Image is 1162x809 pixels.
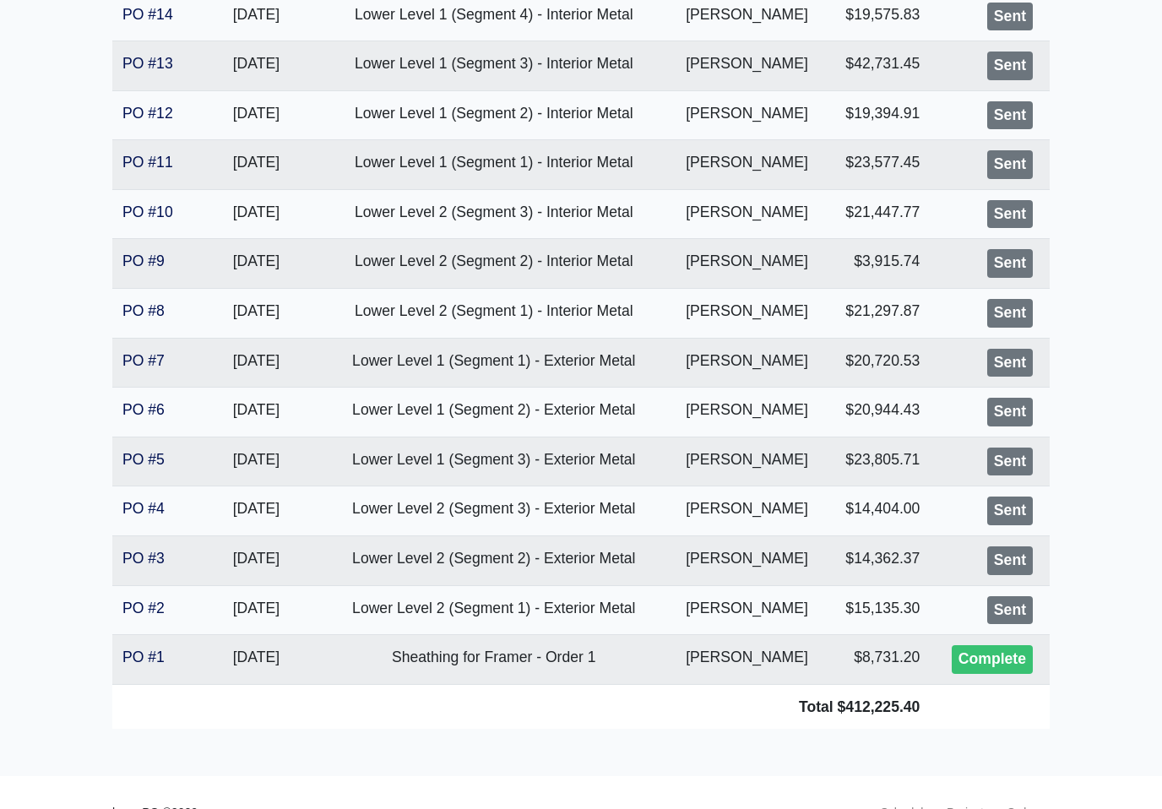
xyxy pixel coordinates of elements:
td: Lower Level 2 (Segment 3) - Interior Metal [319,189,668,239]
div: Sent [987,52,1033,80]
td: Lower Level 1 (Segment 3) - Exterior Metal [319,437,668,486]
a: PO #12 [122,105,173,122]
td: [PERSON_NAME] [668,388,825,437]
td: [PERSON_NAME] [668,239,825,289]
td: [DATE] [193,289,320,339]
td: [DATE] [193,90,320,140]
a: PO #11 [122,154,173,171]
div: Sent [987,349,1033,377]
td: $15,135.30 [826,585,931,635]
a: PO #2 [122,600,165,616]
td: Lower Level 1 (Segment 1) - Interior Metal [319,140,668,190]
td: [DATE] [193,635,320,685]
td: [DATE] [193,41,320,91]
td: Lower Level 2 (Segment 1) - Exterior Metal [319,585,668,635]
td: $14,362.37 [826,536,931,586]
td: Lower Level 2 (Segment 1) - Interior Metal [319,289,668,339]
a: PO #13 [122,55,173,72]
td: [PERSON_NAME] [668,90,825,140]
td: [DATE] [193,536,320,586]
a: PO #1 [122,649,165,665]
td: $21,447.77 [826,189,931,239]
div: Sent [987,101,1033,130]
div: Sent [987,398,1033,426]
a: PO #7 [122,352,165,369]
div: Sent [987,3,1033,31]
div: Sent [987,596,1033,625]
td: $20,944.43 [826,388,931,437]
a: PO #4 [122,500,165,517]
td: [PERSON_NAME] [668,140,825,190]
a: PO #6 [122,401,165,418]
a: PO #10 [122,204,173,220]
td: $23,577.45 [826,140,931,190]
div: Sent [987,299,1033,328]
td: [PERSON_NAME] [668,289,825,339]
a: PO #14 [122,6,173,23]
a: PO #8 [122,302,165,319]
td: $8,731.20 [826,635,931,685]
td: [PERSON_NAME] [668,486,825,536]
td: Lower Level 1 (Segment 3) - Interior Metal [319,41,668,91]
td: [PERSON_NAME] [668,437,825,486]
td: $20,720.53 [826,338,931,388]
a: PO #9 [122,252,165,269]
td: $21,297.87 [826,289,931,339]
div: Sent [987,249,1033,278]
td: [DATE] [193,437,320,486]
div: Sent [987,150,1033,179]
div: Sent [987,448,1033,476]
td: [DATE] [193,140,320,190]
a: PO #3 [122,550,165,567]
td: [PERSON_NAME] [668,536,825,586]
td: [PERSON_NAME] [668,635,825,685]
td: Lower Level 2 (Segment 3) - Exterior Metal [319,486,668,536]
td: $19,394.91 [826,90,931,140]
td: [DATE] [193,388,320,437]
td: Lower Level 1 (Segment 2) - Exterior Metal [319,388,668,437]
td: $3,915.74 [826,239,931,289]
td: $42,731.45 [826,41,931,91]
div: Sent [987,497,1033,525]
td: [DATE] [193,585,320,635]
td: [DATE] [193,338,320,388]
td: $23,805.71 [826,437,931,486]
td: Sheathing for Framer - Order 1 [319,635,668,685]
td: [PERSON_NAME] [668,338,825,388]
td: $14,404.00 [826,486,931,536]
div: Complete [952,645,1033,674]
td: [PERSON_NAME] [668,585,825,635]
td: [DATE] [193,239,320,289]
td: [PERSON_NAME] [668,41,825,91]
td: Lower Level 2 (Segment 2) - Interior Metal [319,239,668,289]
div: Sent [987,546,1033,575]
td: [DATE] [193,189,320,239]
td: Lower Level 1 (Segment 2) - Interior Metal [319,90,668,140]
td: Total $412,225.40 [112,684,930,729]
a: PO #5 [122,451,165,468]
div: Sent [987,200,1033,229]
td: [PERSON_NAME] [668,189,825,239]
td: Lower Level 1 (Segment 1) - Exterior Metal [319,338,668,388]
td: [DATE] [193,486,320,536]
td: Lower Level 2 (Segment 2) - Exterior Metal [319,536,668,586]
